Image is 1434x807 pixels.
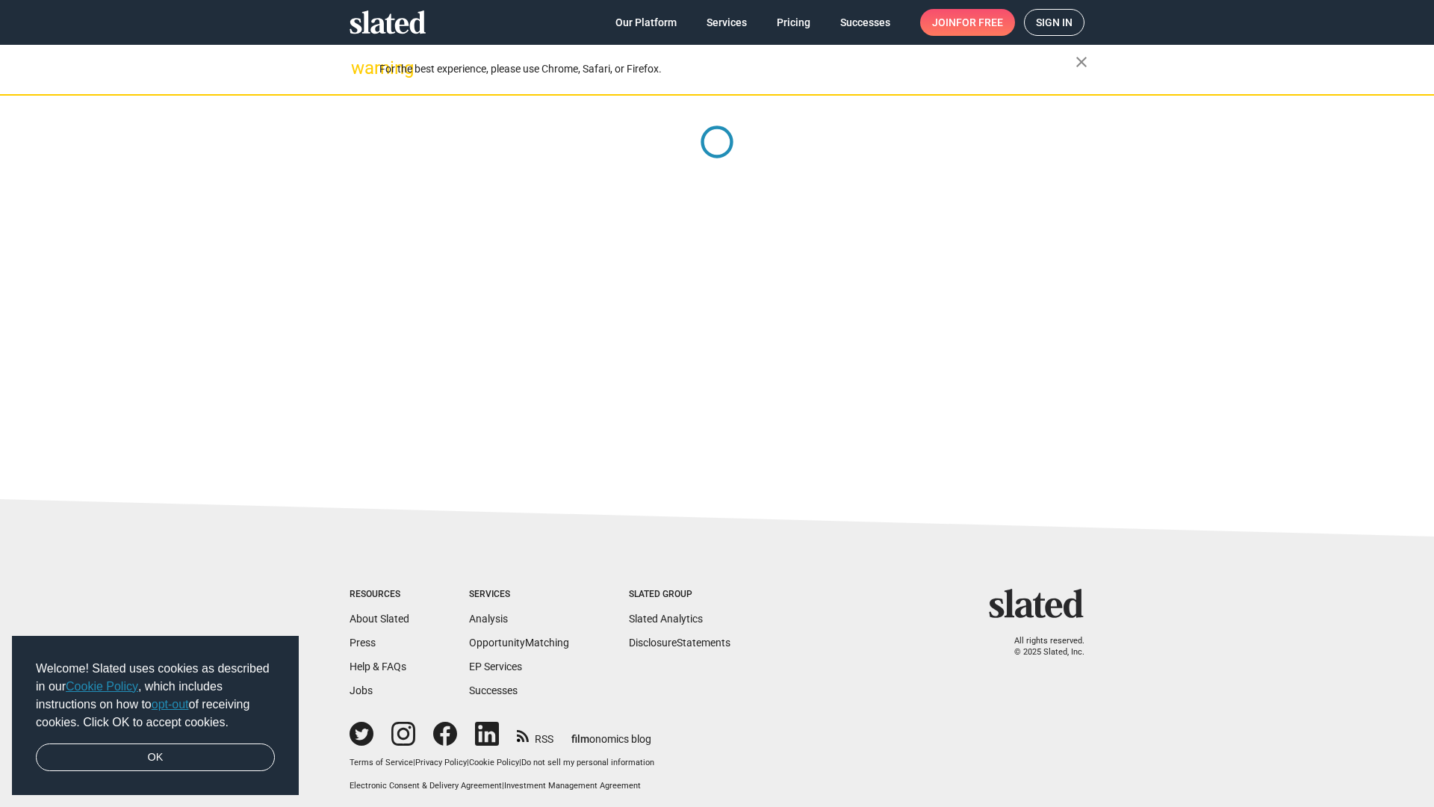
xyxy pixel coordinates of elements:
[615,9,677,36] span: Our Platform
[152,698,189,711] a: opt-out
[695,9,759,36] a: Services
[351,59,369,77] mat-icon: warning
[469,589,569,601] div: Services
[1073,53,1090,71] mat-icon: close
[66,680,138,693] a: Cookie Policy
[469,684,518,696] a: Successes
[956,9,1003,36] span: for free
[350,661,406,672] a: Help & FAQs
[350,781,502,791] a: Electronic Consent & Delivery Agreement
[999,636,1084,658] p: All rights reserved. © 2025 Slated, Inc.
[36,743,275,772] a: dismiss cookie message
[469,637,569,649] a: OpportunityMatching
[469,613,508,625] a: Analysis
[350,589,409,601] div: Resources
[828,9,902,36] a: Successes
[521,758,654,769] button: Do not sell my personal information
[1036,10,1073,35] span: Sign in
[765,9,822,36] a: Pricing
[379,59,1075,79] div: For the best experience, please use Chrome, Safari, or Firefox.
[469,661,522,672] a: EP Services
[920,9,1015,36] a: Joinfor free
[467,758,469,767] span: |
[12,636,299,796] div: cookieconsent
[629,637,730,649] a: DisclosureStatements
[502,781,504,791] span: |
[350,637,376,649] a: Press
[350,758,413,767] a: Terms of Service
[1024,9,1084,36] a: Sign in
[840,9,890,36] span: Successes
[350,684,373,696] a: Jobs
[707,9,747,36] span: Services
[571,720,651,746] a: filmonomics blog
[519,758,521,767] span: |
[469,758,519,767] a: Cookie Policy
[504,781,641,791] a: Investment Management Agreement
[629,613,703,625] a: Slated Analytics
[517,723,553,746] a: RSS
[36,660,275,732] span: Welcome! Slated uses cookies as described in our , which includes instructions on how to of recei...
[415,758,467,767] a: Privacy Policy
[413,758,415,767] span: |
[777,9,810,36] span: Pricing
[350,613,409,625] a: About Slated
[571,733,589,745] span: film
[629,589,730,601] div: Slated Group
[603,9,689,36] a: Our Platform
[932,9,1003,36] span: Join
